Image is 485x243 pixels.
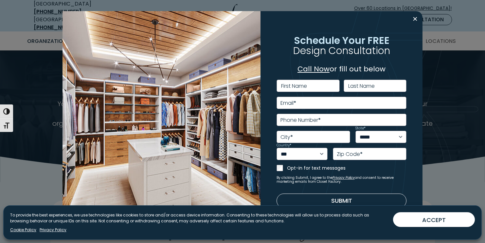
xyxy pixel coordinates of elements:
[355,127,366,130] label: State
[277,176,407,184] small: By clicking Submit, I agree to the and consent to receive marketing emails from Closet Factory.
[337,152,363,157] label: Zip Code
[277,194,407,208] button: Submit
[281,84,307,89] label: First Name
[277,144,291,147] label: Country
[393,212,475,227] button: ACCEPT
[40,227,66,233] a: Privacy Policy
[348,84,375,89] label: Last Name
[294,33,389,47] span: Schedule Your FREE
[410,14,420,24] button: Close modal
[287,165,407,171] label: Opt-in for text messages
[297,64,330,74] a: Call Now
[332,175,355,180] a: Privacy Policy
[10,227,36,233] a: Cookie Policy
[280,101,296,106] label: Email
[280,135,293,140] label: City
[277,64,407,74] p: or fill out below
[10,212,388,224] p: To provide the best experiences, we use technologies like cookies to store and/or access device i...
[280,118,321,123] label: Phone Number
[293,44,390,58] span: Design Consultation
[63,11,260,232] img: Walk in closet with island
